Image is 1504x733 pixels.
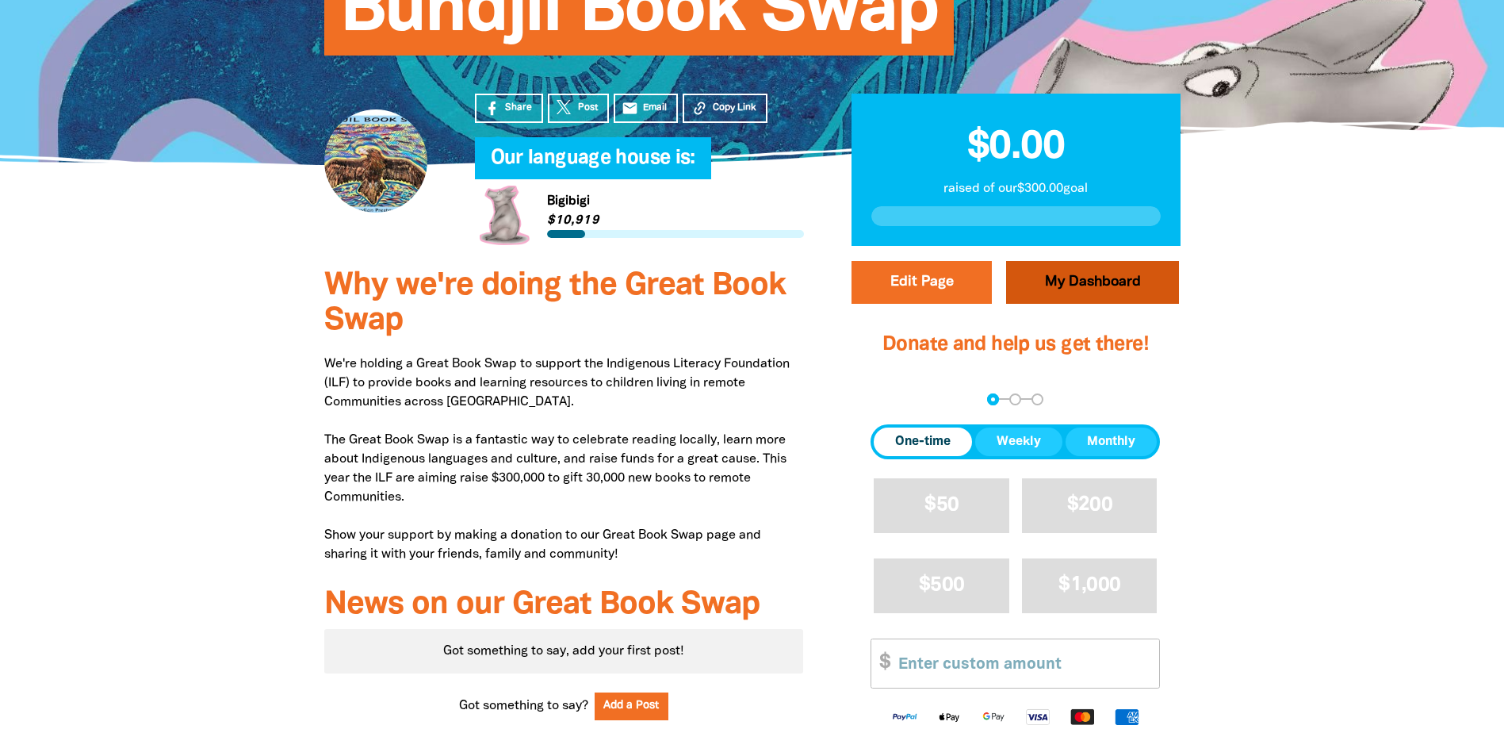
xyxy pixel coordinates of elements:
[622,100,638,117] i: email
[871,424,1160,459] div: Donation frequency
[614,94,679,123] a: emailEmail
[874,478,1009,533] button: $50
[475,163,804,173] h6: My Team
[987,393,999,405] button: Navigate to step 1 of 3 to enter your donation amount
[713,101,756,115] span: Copy Link
[1022,558,1158,613] button: $1,000
[1058,576,1120,594] span: $1,000
[919,576,964,594] span: $500
[324,588,804,623] h3: News on our Great Book Swap
[324,629,804,674] div: Paginated content
[475,94,543,123] a: Share
[1016,708,1060,726] img: Visa logo
[882,708,927,726] img: Paypal logo
[874,558,1009,613] button: $500
[1031,393,1043,405] button: Navigate to step 3 of 3 to enter your payment details
[997,432,1041,451] span: Weekly
[548,94,609,123] a: Post
[1104,708,1149,726] img: American Express logo
[971,708,1016,726] img: Google Pay logo
[871,179,1161,198] p: raised of our $300.00 goal
[874,428,972,456] button: One-time
[683,94,767,123] button: Copy Link
[975,428,1062,456] button: Weekly
[1022,478,1158,533] button: $200
[1009,393,1021,405] button: Navigate to step 2 of 3 to enter your details
[852,261,992,304] button: Edit Page
[1006,261,1179,304] a: My Dashboard
[1087,432,1135,451] span: Monthly
[895,432,951,451] span: One-time
[491,149,695,179] span: Our language house is:
[882,336,1149,354] span: Donate and help us get there!
[924,496,959,514] span: $50
[324,629,804,674] div: Got something to say, add your first post!
[324,355,804,564] p: We're holding a Great Book Swap to support the Indigenous Literacy Foundation (ILF) to provide bo...
[967,129,1065,166] span: $0.00
[459,697,588,716] span: Got something to say?
[505,101,532,115] span: Share
[1066,428,1157,456] button: Monthly
[927,708,971,726] img: Apple Pay logo
[1067,496,1112,514] span: $200
[595,693,669,720] button: Add a Post
[324,271,786,336] span: Why we're doing the Great Book Swap
[578,101,598,115] span: Post
[1060,708,1104,726] img: Mastercard logo
[643,101,667,115] span: Email
[887,639,1159,688] input: Enter custom amount
[871,639,890,688] span: $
